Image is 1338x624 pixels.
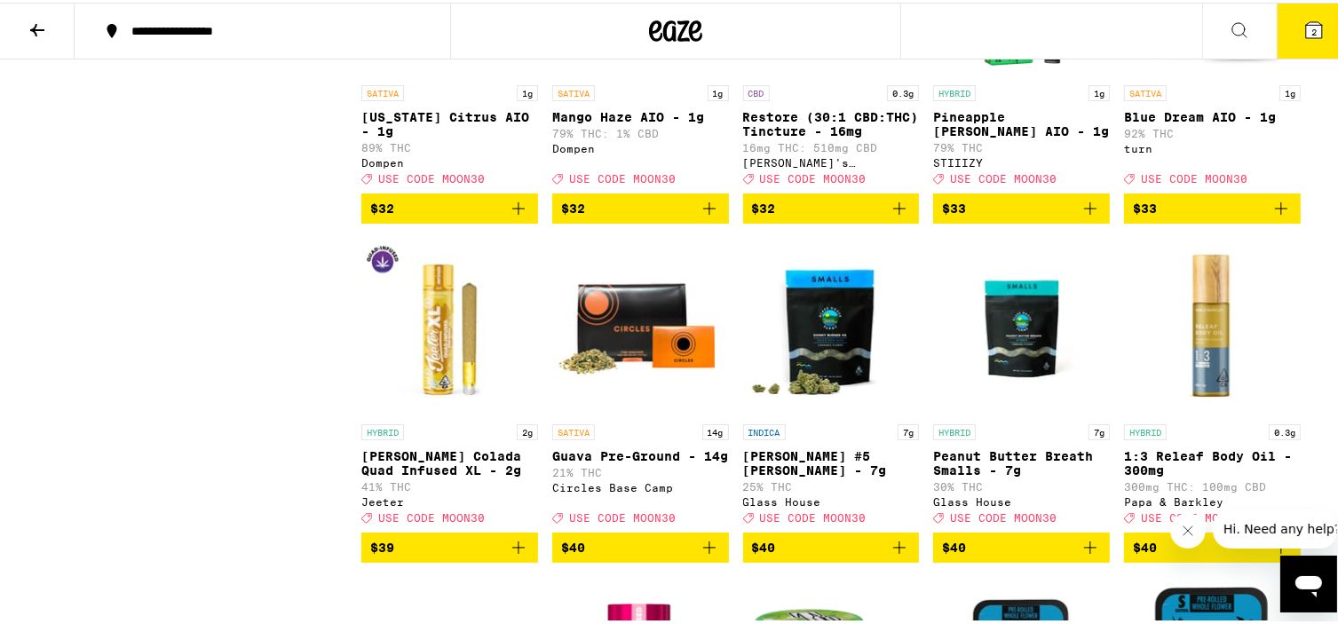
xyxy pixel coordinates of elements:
[361,107,538,136] p: [US_STATE] Citrus AIO - 1g
[552,479,729,491] div: Circles Base Camp
[552,83,595,99] p: SATIVA
[378,509,485,521] span: USE CODE MOON30
[743,530,920,560] button: Add to bag
[361,191,538,221] button: Add to bag
[517,83,538,99] p: 1g
[1133,199,1157,213] span: $33
[552,235,729,413] img: Circles Base Camp - Guava Pre-Ground - 14g
[933,191,1110,221] button: Add to bag
[898,422,919,438] p: 7g
[1124,478,1301,490] p: 300mg THC: 100mg CBD
[1124,446,1301,475] p: 1:3 Releaf Body Oil - 300mg
[1124,83,1167,99] p: SATIVA
[361,446,538,475] p: [PERSON_NAME] Colada Quad Infused XL - 2g
[1124,422,1167,438] p: HYBRID
[1213,507,1337,546] iframe: Message from company
[370,199,394,213] span: $32
[760,170,867,182] span: USE CODE MOON30
[361,154,538,166] div: Dompen
[1124,125,1301,137] p: 92% THC
[708,83,729,99] p: 1g
[552,125,729,137] p: 79% THC: 1% CBD
[552,422,595,438] p: SATIVA
[1141,509,1247,521] span: USE CODE MOON30
[552,191,729,221] button: Add to bag
[1124,494,1301,505] div: Papa & Barkley
[1280,553,1337,610] iframe: Button to launch messaging window
[569,509,676,521] span: USE CODE MOON30
[361,494,538,505] div: Jeeter
[361,235,538,413] img: Jeeter - Piña Colada Quad Infused XL - 2g
[561,538,585,552] span: $40
[743,139,920,151] p: 16mg THC: 510mg CBD
[517,422,538,438] p: 2g
[887,83,919,99] p: 0.3g
[1124,191,1301,221] button: Add to bag
[552,140,729,152] div: Dompen
[950,170,1057,182] span: USE CODE MOON30
[933,478,1110,490] p: 30% THC
[552,464,729,476] p: 21% THC
[752,199,776,213] span: $32
[370,538,394,552] span: $39
[743,191,920,221] button: Add to bag
[561,199,585,213] span: $32
[933,154,1110,166] div: STIIIZY
[361,422,404,438] p: HYBRID
[361,83,404,99] p: SATIVA
[743,107,920,136] p: Restore (30:1 CBD:THC) Tincture - 16mg
[950,509,1057,521] span: USE CODE MOON30
[1141,170,1247,182] span: USE CODE MOON30
[743,478,920,490] p: 25% THC
[702,422,729,438] p: 14g
[569,170,676,182] span: USE CODE MOON30
[11,12,128,27] span: Hi. Need any help?
[743,422,786,438] p: INDICA
[552,235,729,530] a: Open page for Guava Pre-Ground - 14g from Circles Base Camp
[1279,83,1301,99] p: 1g
[361,530,538,560] button: Add to bag
[933,235,1110,413] img: Glass House - Peanut Butter Breath Smalls - 7g
[743,235,920,413] img: Glass House - Donny Burger #5 Smalls - 7g
[1124,140,1301,152] div: turn
[1124,235,1301,530] a: Open page for 1:3 Releaf Body Oil - 300mg from Papa & Barkley
[1311,24,1317,35] span: 2
[760,509,867,521] span: USE CODE MOON30
[942,199,966,213] span: $33
[1089,83,1110,99] p: 1g
[942,538,966,552] span: $40
[552,107,729,122] p: Mango Haze AIO - 1g
[1170,510,1206,546] iframe: Close message
[743,446,920,475] p: [PERSON_NAME] #5 [PERSON_NAME] - 7g
[552,446,729,461] p: Guava Pre-Ground - 14g
[933,530,1110,560] button: Add to bag
[361,139,538,151] p: 89% THC
[1133,538,1157,552] span: $40
[1089,422,1110,438] p: 7g
[361,478,538,490] p: 41% THC
[552,530,729,560] button: Add to bag
[1269,422,1301,438] p: 0.3g
[933,107,1110,136] p: Pineapple [PERSON_NAME] AIO - 1g
[752,538,776,552] span: $40
[933,494,1110,505] div: Glass House
[933,235,1110,530] a: Open page for Peanut Butter Breath Smalls - 7g from Glass House
[361,235,538,530] a: Open page for Piña Colada Quad Infused XL - 2g from Jeeter
[1124,235,1301,413] img: Papa & Barkley - 1:3 Releaf Body Oil - 300mg
[743,235,920,530] a: Open page for Donny Burger #5 Smalls - 7g from Glass House
[933,83,976,99] p: HYBRID
[378,170,485,182] span: USE CODE MOON30
[743,154,920,166] div: [PERSON_NAME]'s Medicinals
[933,446,1110,475] p: Peanut Butter Breath Smalls - 7g
[743,494,920,505] div: Glass House
[933,139,1110,151] p: 79% THC
[1124,530,1301,560] button: Add to bag
[933,422,976,438] p: HYBRID
[743,83,770,99] p: CBD
[1124,107,1301,122] p: Blue Dream AIO - 1g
